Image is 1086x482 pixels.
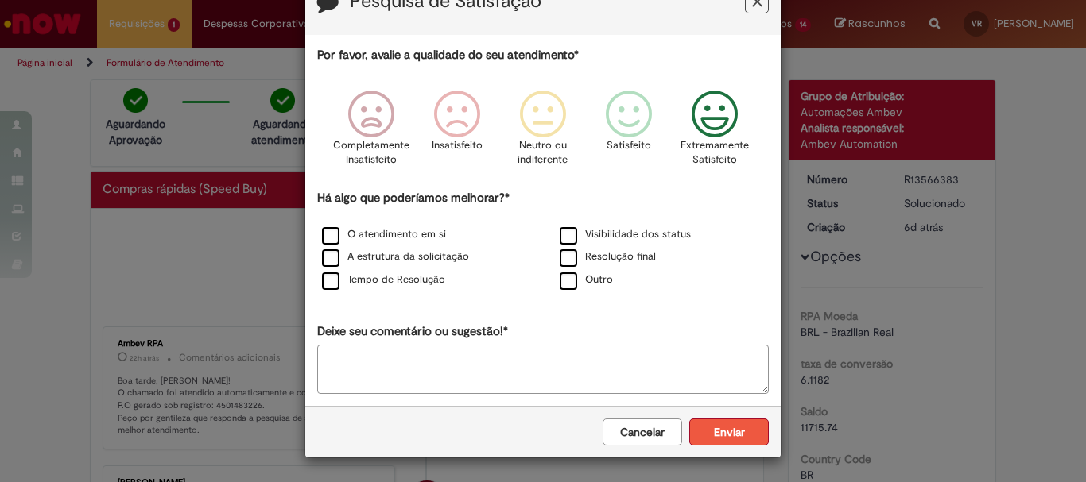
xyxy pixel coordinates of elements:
label: Tempo de Resolução [322,272,445,287]
label: Outro [560,272,613,287]
p: Extremamente Satisfeito [681,138,749,168]
div: Satisfeito [588,79,669,187]
div: Insatisfeito [417,79,498,187]
div: Completamente Insatisfeito [330,79,411,187]
button: Cancelar [603,418,682,445]
p: Satisfeito [607,138,651,153]
div: Extremamente Satisfeito [674,79,755,187]
button: Enviar [689,418,769,445]
div: Há algo que poderíamos melhorar?* [317,190,769,292]
label: O atendimento em si [322,227,446,242]
label: Resolução final [560,249,656,264]
label: Por favor, avalie a qualidade do seu atendimento* [317,47,579,64]
label: Visibilidade dos status [560,227,691,242]
p: Completamente Insatisfeito [333,138,409,168]
p: Neutro ou indiferente [514,138,572,168]
label: Deixe seu comentário ou sugestão!* [317,323,508,340]
div: Neutro ou indiferente [502,79,584,187]
p: Insatisfeito [432,138,483,153]
label: A estrutura da solicitação [322,249,469,264]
